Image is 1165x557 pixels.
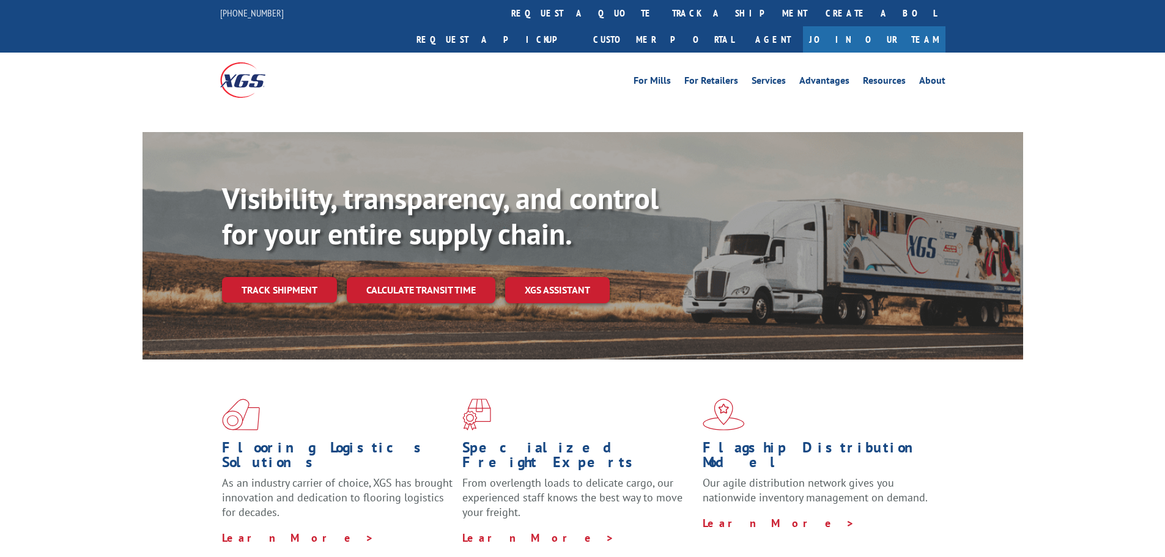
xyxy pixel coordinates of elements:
[803,26,945,53] a: Join Our Team
[743,26,803,53] a: Agent
[222,531,374,545] a: Learn More >
[462,399,491,430] img: xgs-icon-focused-on-flooring-red
[584,26,743,53] a: Customer Portal
[222,179,659,253] b: Visibility, transparency, and control for your entire supply chain.
[505,277,610,303] a: XGS ASSISTANT
[222,399,260,430] img: xgs-icon-total-supply-chain-intelligence-red
[799,76,849,89] a: Advantages
[407,26,584,53] a: Request a pickup
[462,440,693,476] h1: Specialized Freight Experts
[220,7,284,19] a: [PHONE_NUMBER]
[703,440,934,476] h1: Flagship Distribution Model
[703,399,745,430] img: xgs-icon-flagship-distribution-model-red
[222,476,453,519] span: As an industry carrier of choice, XGS has brought innovation and dedication to flooring logistics...
[703,476,928,504] span: Our agile distribution network gives you nationwide inventory management on demand.
[684,76,738,89] a: For Retailers
[703,516,855,530] a: Learn More >
[919,76,945,89] a: About
[752,76,786,89] a: Services
[462,476,693,530] p: From overlength loads to delicate cargo, our experienced staff knows the best way to move your fr...
[863,76,906,89] a: Resources
[634,76,671,89] a: For Mills
[462,531,615,545] a: Learn More >
[222,440,453,476] h1: Flooring Logistics Solutions
[347,277,495,303] a: Calculate transit time
[222,277,337,303] a: Track shipment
